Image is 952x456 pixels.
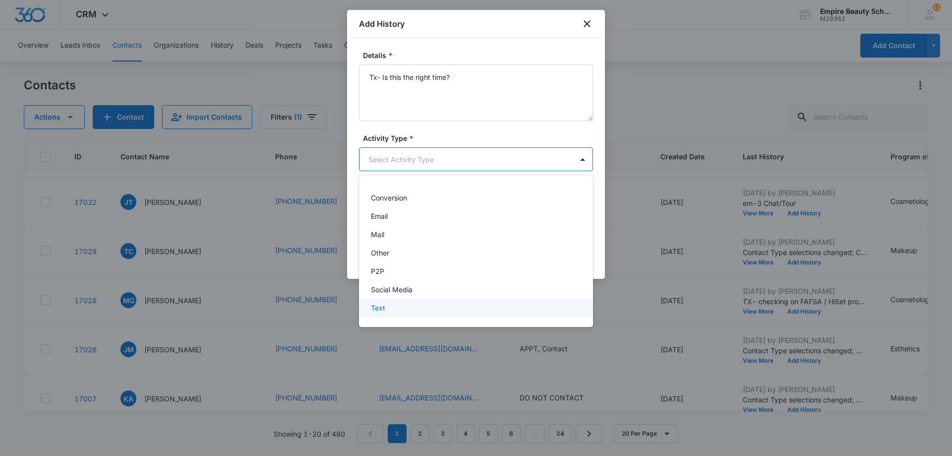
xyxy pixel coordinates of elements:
[371,193,407,203] p: Conversion
[371,229,384,240] p: Mail
[371,284,413,295] p: Social Media
[371,266,384,276] p: P2P
[371,248,389,258] p: Other
[371,303,385,313] p: Text
[371,211,388,221] p: Email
